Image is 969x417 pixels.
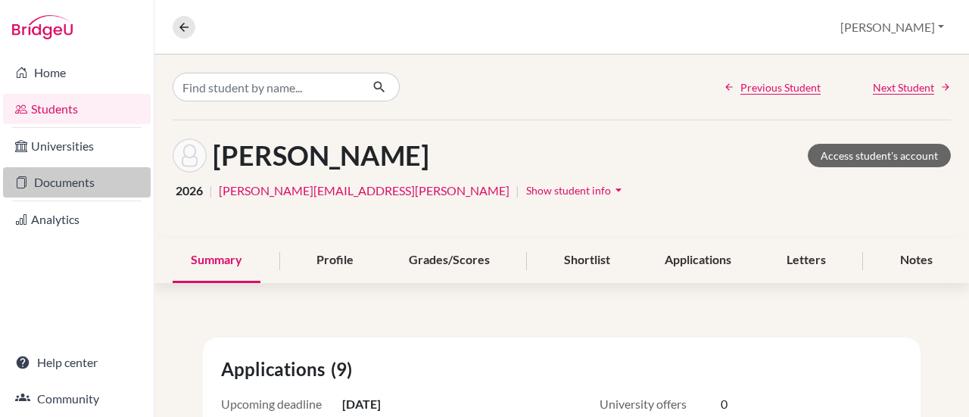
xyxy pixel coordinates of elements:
[882,238,951,283] div: Notes
[3,94,151,124] a: Students
[3,58,151,88] a: Home
[3,204,151,235] a: Analytics
[768,238,844,283] div: Letters
[724,79,821,95] a: Previous Student
[808,144,951,167] a: Access student's account
[342,395,381,413] span: [DATE]
[3,347,151,378] a: Help center
[526,184,611,197] span: Show student info
[611,182,626,198] i: arrow_drop_down
[516,182,519,200] span: |
[221,356,331,383] span: Applications
[546,238,628,283] div: Shortlist
[873,79,934,95] span: Next Student
[3,384,151,414] a: Community
[219,182,509,200] a: [PERSON_NAME][EMAIL_ADDRESS][PERSON_NAME]
[3,167,151,198] a: Documents
[221,395,342,413] span: Upcoming deadline
[3,131,151,161] a: Universities
[647,238,749,283] div: Applications
[391,238,508,283] div: Grades/Scores
[173,138,207,173] img: Nicole Herron's avatar
[600,395,721,413] span: University offers
[873,79,951,95] a: Next Student
[331,356,358,383] span: (9)
[213,139,429,172] h1: [PERSON_NAME]
[740,79,821,95] span: Previous Student
[833,13,951,42] button: [PERSON_NAME]
[721,395,728,413] span: 0
[173,73,360,101] input: Find student by name...
[298,238,372,283] div: Profile
[176,182,203,200] span: 2026
[173,238,260,283] div: Summary
[525,179,627,202] button: Show student infoarrow_drop_down
[12,15,73,39] img: Bridge-U
[209,182,213,200] span: |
